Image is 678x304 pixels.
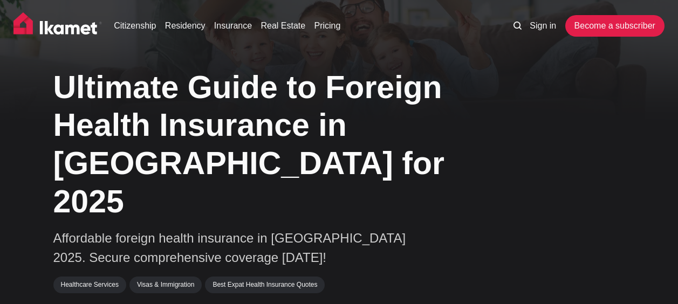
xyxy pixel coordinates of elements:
a: Sign in [530,19,556,32]
h1: Ultimate Guide to Foreign Health Insurance in [GEOGRAPHIC_DATA] for 2025 [53,68,485,221]
a: Residency [165,19,206,32]
img: Ikamet home [13,12,102,39]
a: Pricing [314,19,341,32]
a: Citizenship [114,19,156,32]
p: Affordable foreign health insurance in [GEOGRAPHIC_DATA] 2025. Secure comprehensive coverage [DATE]! [53,229,431,267]
a: Best Expat Health Insurance Quotes [205,277,325,293]
a: Visas & Immigration [129,277,202,293]
a: Become a subscriber [565,15,665,37]
a: Healthcare Services [53,277,126,293]
a: Real Estate [261,19,305,32]
a: Insurance [214,19,252,32]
